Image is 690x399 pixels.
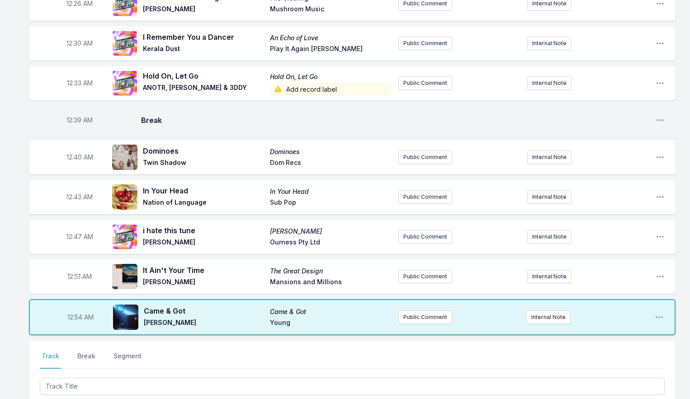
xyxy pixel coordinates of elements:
span: An Echo of Love [270,33,392,42]
button: Internal Note [527,230,572,244]
span: ANOTR, [PERSON_NAME] & 3DDY [143,83,265,96]
span: [PERSON_NAME] [144,318,265,329]
button: Internal Note [527,37,572,50]
button: Segment [112,352,143,369]
img: In Your Head [112,184,137,210]
button: Open playlist item options [655,313,664,322]
span: Dominoes [270,147,392,156]
button: Internal Note [527,190,572,204]
span: Twin Shadow [143,158,265,169]
span: Play It Again [PERSON_NAME] [270,44,392,55]
button: Public Comment [398,230,452,244]
button: Open playlist item options [656,192,665,202]
span: Ourness Pty Ltd [270,238,392,249]
span: Nation of Language [143,198,265,209]
span: It Ain't Your Time [143,265,265,276]
span: In Your Head [143,185,265,196]
span: Timestamp [66,116,93,125]
span: Young [270,318,391,329]
span: [PERSON_NAME] [270,227,392,236]
span: I Remember You a Dancer [143,32,265,42]
span: Timestamp [66,39,93,48]
button: Public Comment [398,37,452,50]
button: Open playlist item options [656,232,665,241]
button: Internal Note [527,76,572,90]
button: Track [40,352,61,369]
span: Hold On, Let Go [143,70,265,81]
button: Public Comment [398,150,452,164]
span: Dom Recs [270,158,392,169]
span: Came & Got [144,305,265,316]
button: Open playlist item options [656,39,665,48]
span: [PERSON_NAME] [143,5,265,15]
span: Dominoes [143,146,265,156]
span: Mansions and Millions [270,277,392,288]
button: Open playlist item options [656,116,665,125]
img: Dominoes [112,145,137,170]
img: hickey [112,224,137,249]
img: The Great Design [112,264,137,289]
img: Hold On, Let Go [112,70,137,96]
button: Public Comment [398,270,452,283]
span: Kerala Dust [143,44,265,55]
button: Internal Note [527,270,572,283]
span: Hold On, Let Go [270,72,392,81]
span: The Great Design [270,267,392,276]
span: Add record label [270,83,392,96]
button: Internal Note [527,150,572,164]
button: Internal Note [526,310,571,324]
span: Timestamp [67,272,92,281]
span: Break [141,115,648,126]
img: An Echo of Love [112,31,137,56]
button: Break [76,352,97,369]
input: Track Title [40,378,665,395]
span: Timestamp [66,153,93,162]
button: Open playlist item options [656,79,665,88]
button: Open playlist item options [656,272,665,281]
span: Timestamp [66,192,93,202]
span: Came & Got [270,307,391,316]
span: Timestamp [67,313,94,322]
button: Public Comment [398,190,452,204]
button: Open playlist item options [656,153,665,162]
span: Timestamp [67,79,93,88]
span: Mushroom Music [270,5,392,15]
button: Public Comment [398,76,452,90]
img: Came & Got [113,305,138,330]
span: [PERSON_NAME] [143,277,265,288]
button: Public Comment [398,310,452,324]
span: Sub Pop [270,198,392,209]
span: [PERSON_NAME] [143,238,265,249]
span: In Your Head [270,187,392,196]
span: i hate this tune [143,225,265,236]
span: Timestamp [66,232,93,241]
